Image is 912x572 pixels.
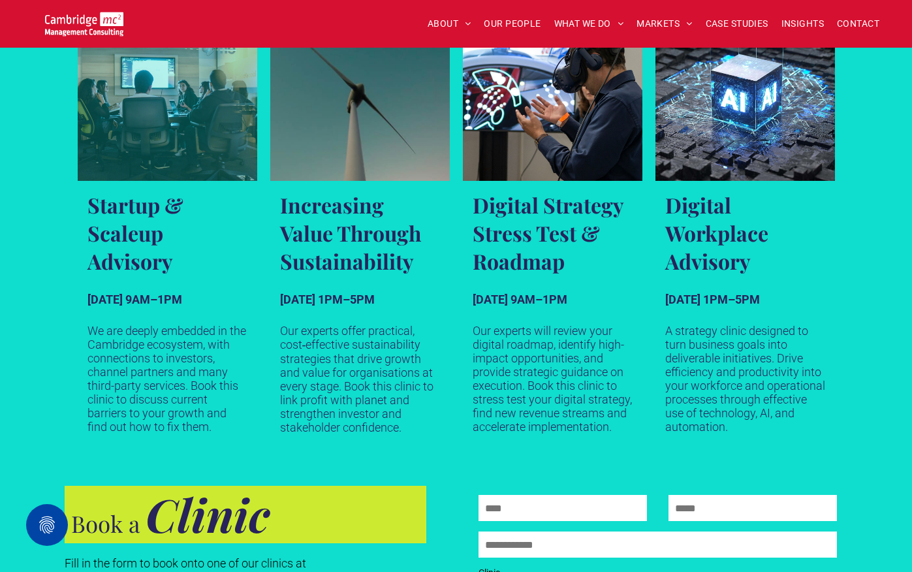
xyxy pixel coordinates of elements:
[665,191,825,275] h3: Digital Workplace Advisory
[699,14,775,34] a: CASE STUDIES
[473,324,633,434] p: Our experts will review your digital roadmap, identify high-impact opportunities, and provide str...
[270,18,450,181] a: Near shot of a wind turbine against a dark blue sky
[830,14,886,34] a: CONTACT
[473,191,633,275] h3: Digital Strategy Stress Test & Roadmap
[146,483,270,545] strong: Clinic
[71,508,140,539] span: Book a
[665,324,825,434] p: A strategy clinic designed to turn business goals into deliverable initiatives. Drive efficiency ...
[78,18,257,181] a: A group of executives huddled around a desk discussing business
[775,14,830,34] a: INSIGHTS
[655,18,835,181] a: Futuristic cube on a tech background with the words 'AI' in neon glow
[421,14,478,34] a: ABOUT
[87,324,247,434] p: We are deeply embedded in the Cambridge ecosystem, with connections to investors, channel partner...
[87,293,182,306] strong: [DATE] 9AM–1PM
[473,293,567,306] strong: [DATE] 9AM–1PM
[548,14,631,34] a: WHAT WE DO
[45,12,124,36] img: Go to Homepage
[665,293,760,306] strong: [DATE] 1PM–5PM
[45,14,124,27] a: Your Business Transformed | Cambridge Management Consulting
[280,293,375,306] strong: [DATE] 1PM–5PM
[280,324,440,434] p: Our experts offer practical, cost‑effective sustainability strategies that drive growth and value...
[280,191,440,275] h3: Increasing Value Through Sustainability
[630,14,699,34] a: MARKETS
[477,14,547,34] a: OUR PEOPLE
[463,18,642,181] a: Middle-aged man wearing VR headset interacts infront of a tech dashboard
[87,191,247,275] h3: Startup & Scaleup Advisory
